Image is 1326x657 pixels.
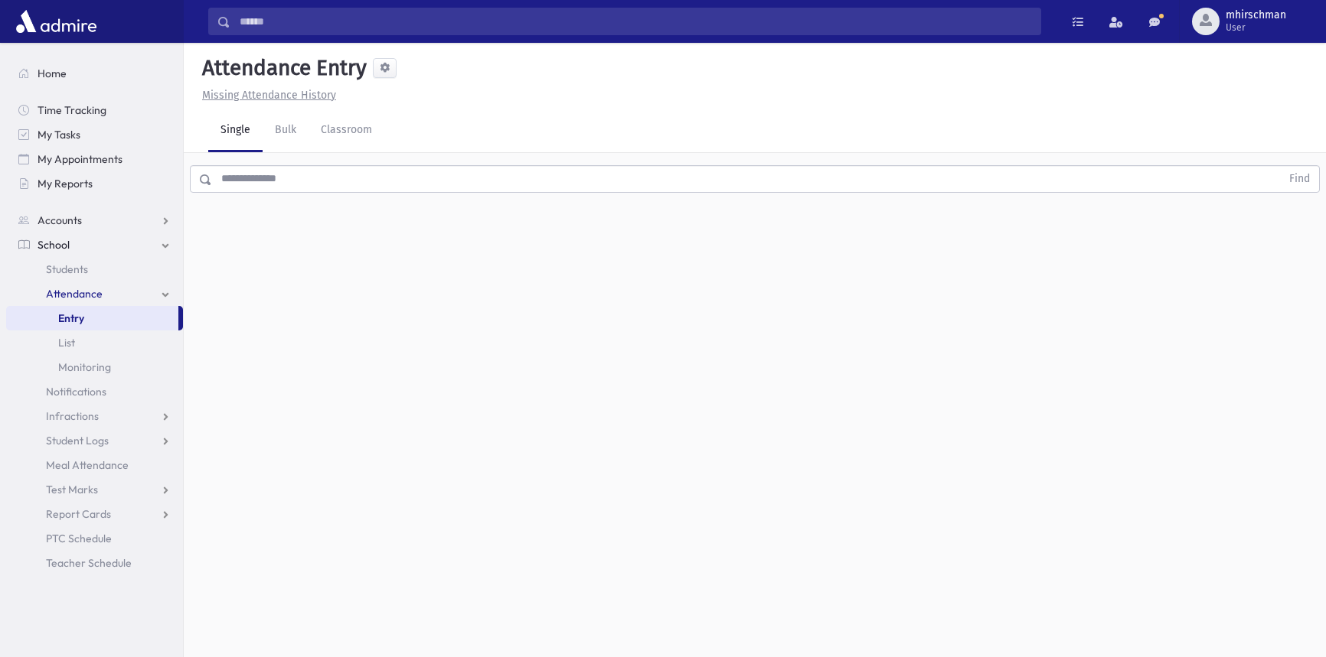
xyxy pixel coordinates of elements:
a: Infractions [6,404,183,428]
span: Time Tracking [38,103,106,117]
button: Find [1280,166,1319,192]
a: Notifications [6,379,183,404]
span: School [38,238,70,252]
span: List [58,336,75,350]
span: Monitoring [58,360,111,374]
a: Students [6,257,183,281]
span: PTC Schedule [46,532,112,545]
a: Classroom [309,109,384,152]
a: Teacher Schedule [6,551,183,575]
img: AdmirePro [12,6,100,37]
span: Accounts [38,213,82,227]
span: Notifications [46,385,106,398]
a: Test Marks [6,477,183,502]
span: Infractions [46,409,99,423]
input: Search [230,8,1040,35]
a: Bulk [263,109,309,152]
a: PTC Schedule [6,526,183,551]
a: Student Logs [6,428,183,453]
span: Test Marks [46,483,98,496]
a: Time Tracking [6,98,183,122]
a: Entry [6,306,178,330]
a: List [6,330,183,355]
a: My Appointments [6,147,183,171]
a: Single [208,109,263,152]
a: Attendance [6,281,183,306]
a: Missing Attendance History [196,89,336,102]
u: Missing Attendance History [202,89,336,102]
a: Home [6,61,183,86]
a: Monitoring [6,355,183,379]
span: mhirschman [1226,9,1286,21]
a: School [6,233,183,257]
span: My Tasks [38,128,80,141]
span: My Appointments [38,152,122,166]
span: Student Logs [46,434,109,447]
span: Attendance [46,287,103,301]
span: Home [38,67,67,80]
a: My Tasks [6,122,183,147]
span: Teacher Schedule [46,556,132,570]
span: Meal Attendance [46,458,129,472]
span: My Reports [38,177,93,190]
a: My Reports [6,171,183,196]
h5: Attendance Entry [196,55,367,81]
span: Students [46,262,88,276]
a: Report Cards [6,502,183,526]
span: Entry [58,311,84,325]
span: Report Cards [46,507,111,521]
a: Accounts [6,208,183,233]
span: User [1226,21,1286,34]
a: Meal Attendance [6,453,183,477]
